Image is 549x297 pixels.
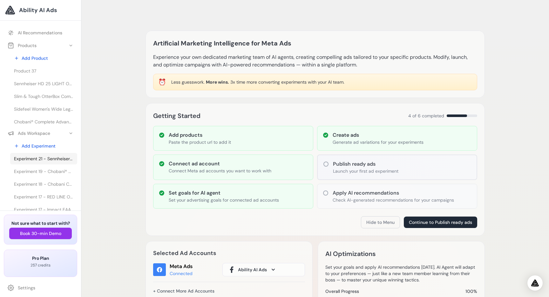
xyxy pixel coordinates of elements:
[169,197,279,203] p: Set your advertising goals for connected ad accounts
[9,255,72,261] h3: Pro Plan
[14,106,73,112] span: Sidefeel Women's Wide Leg Jeans High Waisted Strechy Raw Hem Zimbaplatinum Denim Pants at Amazon ...
[408,113,444,119] span: 4 of 6 completed
[169,131,231,139] h3: Add products
[4,282,77,294] a: Settings
[10,52,77,64] a: Add Product
[169,160,271,168] h3: Connect ad account
[222,263,305,276] button: Ability AI Ads
[14,181,73,187] span: Experiment 18 - Chobani Complete Mixed Berry Vanilla Protein Greek Yogurt Drink - 10
[10,204,77,215] a: Experiment 17 - Impact EAA Tablets | MYPROTEIN™
[10,153,77,164] a: Experiment 21 - Sennheiser HD 25 LIGHT On-Ear [PERSON_NAME] de ouvido para DJ
[14,155,73,162] span: Experiment 21 - Sennheiser HD 25 LIGHT On-Ear [PERSON_NAME] de ouvido para DJ
[10,103,77,115] a: Sidefeel Women's Wide Leg Jeans High Waisted Strechy Raw Hem Zimbaplatinum Denim Pants at Amazon ...
[527,275,543,291] div: Open Intercom Messenger
[9,228,72,239] button: Book 30-min Demo
[10,116,77,128] a: Chobani® Complete Advanced Protein Greek Yogurt Drink - Sabor
[10,178,77,190] a: Experiment 18 - Chobani Complete Mixed Berry Vanilla Protein Greek Yogurt Drink - 10
[361,216,400,228] button: Hide to Menu
[4,128,77,139] button: Ads Workspace
[171,79,205,85] span: Less guesswork.
[169,139,231,145] p: Paste the product url to add it
[9,220,72,226] h3: Not sure what to start with?
[10,191,77,203] a: Experiment 17 - RED LINE OIL Óleo de Motor 5W30 API SN+ PROFESSIONAL-SERIES - 0,946...
[333,160,398,168] h3: Publish ready ads
[158,78,166,86] div: ⏰
[325,249,376,259] h2: AI Optimizations
[153,286,214,296] a: + Connect More Ad Accounts
[8,42,37,49] div: Products
[238,266,267,273] span: Ability AI Ads
[404,217,477,228] button: Continue to Publish ready ads
[4,27,77,38] a: AI Recommendations
[5,5,76,15] a: Ability AI Ads
[333,131,424,139] h3: Create ads
[333,139,424,145] p: Generate ad variations for your experiments
[169,189,279,197] h3: Set goals for AI agent
[325,264,477,283] p: Set your goals and apply AI recommendations [DATE]. AI Agent will adapt to your preferences — jus...
[9,263,72,268] p: 257 credits
[19,6,57,15] span: Ability AI Ads
[10,140,77,152] a: Add Experiment
[14,194,73,200] span: Experiment 17 - RED LINE OIL Óleo de Motor 5W30 API SN+ PROFESSIONAL-SERIES - 0,946...
[14,168,73,175] span: Experiment 19 - Chobani® Complete Advanced Protein Greek Yogurt Drink - Sabor
[10,65,77,77] a: Product 37
[153,38,291,48] h1: Artificial Marketing Intelligence for Meta Ads
[170,270,193,277] div: Connected
[14,119,73,125] span: Chobani® Complete Advanced Protein Greek Yogurt Drink - Sabor
[325,288,359,294] span: Overall Progress
[206,79,229,85] span: More wins.
[170,263,193,270] div: Meta Ads
[14,206,73,213] span: Experiment 17 - Impact EAA Tablets | MYPROTEIN™
[153,53,477,69] p: Experience your own dedicated marketing team of AI agents, creating compelling ads tailored to yo...
[10,91,77,102] a: Slim & Tough OtterBox Commuter Case para iPhone 14 & 13 - INTO THE
[4,40,77,51] button: Products
[153,111,200,121] h2: Getting Started
[333,189,454,197] h3: Apply AI recommendations
[10,166,77,177] a: Experiment 19 - Chobani® Complete Advanced Protein Greek Yogurt Drink - Sabor
[14,68,36,74] span: Product 37
[8,130,50,136] div: Ads Workspace
[14,93,73,100] span: Slim & Tough OtterBox Commuter Case para iPhone 14 & 13 - INTO THE
[230,79,344,85] span: 3x time more converting experiments with your AI team.
[10,78,77,89] a: Sennheiser HD 25 LIGHT On-Ear [PERSON_NAME] de ouvido para DJ
[333,168,398,174] p: Launch your first ad experiment
[169,168,271,174] p: Connect Meta ad accounts you want to work with
[14,80,73,87] span: Sennheiser HD 25 LIGHT On-Ear [PERSON_NAME] de ouvido para DJ
[465,288,477,294] span: 100%
[333,197,454,203] p: Check AI-generated recommendations for your campaigns
[153,249,305,258] h2: Selected Ad Accounts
